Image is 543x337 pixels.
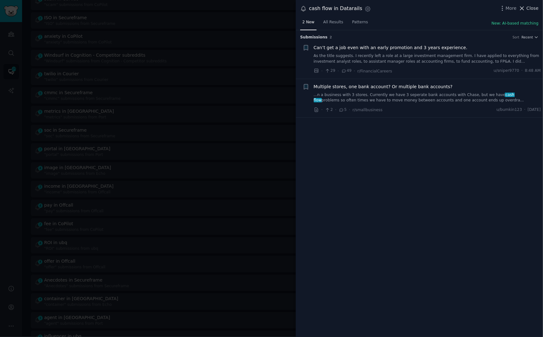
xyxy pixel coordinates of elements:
[358,69,392,73] span: r/FinancialCareers
[330,35,332,39] span: 2
[522,68,523,74] span: ·
[494,68,519,74] span: u/sniper9770
[522,35,533,39] span: Recent
[300,17,317,30] a: 2 New
[338,68,339,74] span: ·
[300,35,328,40] span: Submission s
[528,107,541,113] span: [DATE]
[350,17,370,30] a: Patterns
[321,17,345,30] a: All Results
[353,108,382,112] span: r/smallbusiness
[522,35,539,39] button: Recent
[302,20,314,25] span: 2 New
[499,5,517,12] button: More
[314,92,541,103] a: ...n a business with 3 stores. Currently we have 3 seperate bank accounts with Chase, but we have...
[339,107,347,113] span: 5
[335,106,336,113] span: ·
[325,107,333,113] span: 2
[309,5,362,13] div: cash flow in Datarails
[323,20,343,25] span: All Results
[321,106,323,113] span: ·
[497,107,522,113] span: u/bumkin123
[314,83,453,90] a: Multiple stores, one bank account? Or multiple bank accounts?
[519,5,539,12] button: Close
[524,107,526,113] span: ·
[349,106,350,113] span: ·
[325,68,335,74] span: 29
[492,21,539,26] button: New: AI-based matching
[321,68,323,74] span: ·
[506,5,517,12] span: More
[352,20,368,25] span: Patterns
[354,68,355,74] span: ·
[314,44,468,51] a: Can’t get a job even with an early promotion and 3 years experience.
[314,53,541,64] a: As the title suggests. I recently left a role at a large investment management firm. I have appli...
[527,5,539,12] span: Close
[525,68,541,74] span: 8:48 AM
[513,35,520,39] div: Sort
[341,68,352,74] span: 49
